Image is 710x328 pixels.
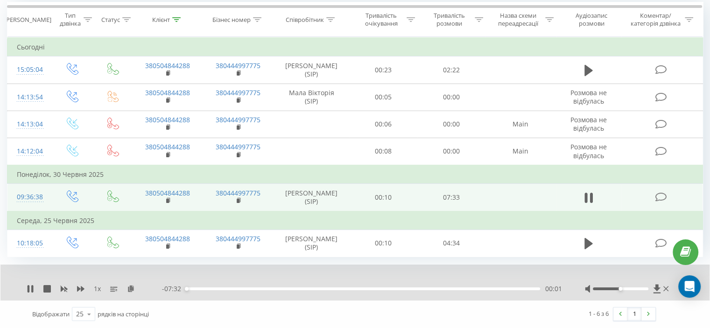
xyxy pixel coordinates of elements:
[17,188,42,206] div: 09:36:38
[145,234,190,243] a: 380504844288
[286,16,324,24] div: Співробітник
[570,88,607,105] span: Розмова не відбулась
[545,284,562,293] span: 00:01
[358,12,405,28] div: Тривалість очікування
[274,184,350,211] td: [PERSON_NAME] (SIP)
[350,84,417,111] td: 00:05
[212,16,251,24] div: Бізнес номер
[17,142,42,161] div: 14:12:04
[564,12,619,28] div: Аудіозапис розмови
[350,230,417,257] td: 00:10
[162,284,186,293] span: - 07:32
[98,310,149,318] span: рядків на сторінці
[7,165,703,184] td: Понеділок, 30 Червня 2025
[619,287,622,291] div: Accessibility label
[76,309,84,319] div: 25
[216,88,260,97] a: 380444997775
[17,61,42,79] div: 15:05:04
[417,56,485,84] td: 02:22
[678,275,701,298] div: Open Intercom Messenger
[350,138,417,165] td: 00:08
[570,142,607,160] span: Розмова не відбулась
[17,115,42,133] div: 14:13:04
[145,188,190,197] a: 380504844288
[185,287,189,291] div: Accessibility label
[417,230,485,257] td: 04:34
[216,115,260,124] a: 380444997775
[570,115,607,133] span: Розмова не відбулась
[494,12,543,28] div: Назва схеми переадресації
[101,16,120,24] div: Статус
[17,88,42,106] div: 14:13:54
[145,88,190,97] a: 380504844288
[152,16,170,24] div: Клієнт
[350,111,417,138] td: 00:06
[350,56,417,84] td: 00:23
[274,84,350,111] td: Мала Вікторія (SIP)
[274,56,350,84] td: [PERSON_NAME] (SIP)
[589,309,609,318] div: 1 - 6 з 6
[485,111,555,138] td: Main
[350,184,417,211] td: 00:10
[417,184,485,211] td: 07:33
[4,16,51,24] div: [PERSON_NAME]
[145,115,190,124] a: 380504844288
[17,234,42,252] div: 10:18:05
[216,61,260,70] a: 380444997775
[7,211,703,230] td: Середа, 25 Червня 2025
[216,142,260,151] a: 380444997775
[426,12,472,28] div: Тривалість розмови
[417,84,485,111] td: 00:00
[417,111,485,138] td: 00:00
[216,234,260,243] a: 380444997775
[485,138,555,165] td: Main
[627,307,641,321] a: 1
[417,138,485,165] td: 00:00
[94,284,101,293] span: 1 x
[628,12,682,28] div: Коментар/категорія дзвінка
[145,61,190,70] a: 380504844288
[7,38,703,56] td: Сьогодні
[145,142,190,151] a: 380504844288
[216,188,260,197] a: 380444997775
[32,310,70,318] span: Відображати
[274,230,350,257] td: [PERSON_NAME] (SIP)
[59,12,81,28] div: Тип дзвінка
